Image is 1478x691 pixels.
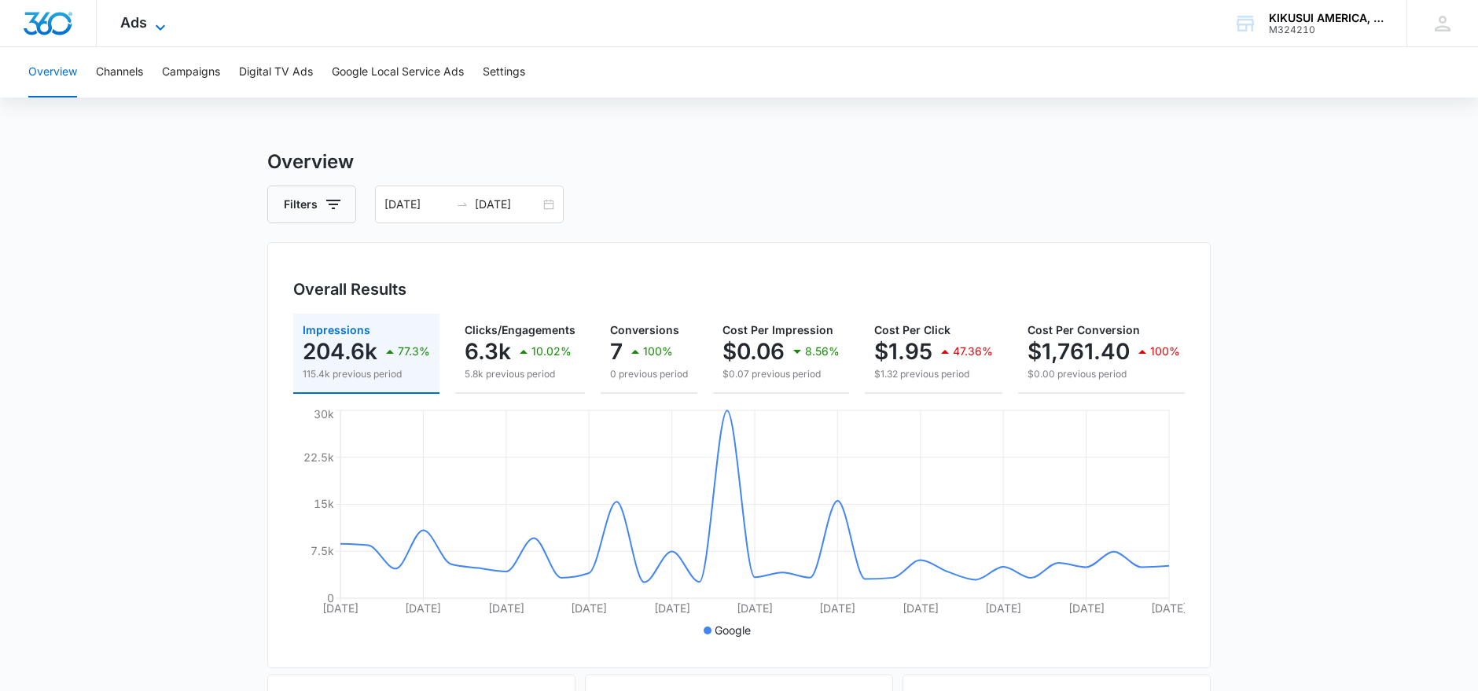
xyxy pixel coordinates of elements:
tspan: [DATE] [1151,601,1187,615]
p: $0.06 [722,339,785,364]
p: Google [715,622,751,638]
p: $1.32 previous period [874,367,993,381]
p: 5.8k previous period [465,367,575,381]
p: 10.02% [531,346,572,357]
button: Filters [267,186,356,223]
tspan: [DATE] [903,601,939,615]
div: account name [1269,12,1384,24]
p: 47.36% [953,346,993,357]
button: Campaigns [162,47,220,97]
button: Digital TV Ads [239,47,313,97]
tspan: [DATE] [819,601,855,615]
div: account id [1269,24,1384,35]
tspan: 0 [327,591,334,605]
p: $1.95 [874,339,932,364]
tspan: [DATE] [405,601,441,615]
button: Settings [483,47,525,97]
tspan: [DATE] [571,601,607,615]
input: End date [475,196,540,213]
span: swap-right [456,198,469,211]
button: Overview [28,47,77,97]
span: to [456,198,469,211]
p: 7 [610,339,623,364]
p: 115.4k previous period [303,367,430,381]
tspan: 15k [314,497,334,510]
span: Conversions [610,323,679,336]
p: $0.00 previous period [1028,367,1180,381]
tspan: [DATE] [322,601,358,615]
tspan: [DATE] [488,601,524,615]
tspan: [DATE] [1068,601,1105,615]
tspan: 22.5k [303,450,334,464]
button: Google Local Service Ads [332,47,464,97]
p: $0.07 previous period [722,367,840,381]
span: Cost Per Impression [722,323,833,336]
p: 204.6k [303,339,377,364]
p: 6.3k [465,339,511,364]
input: Start date [384,196,450,213]
tspan: [DATE] [654,601,690,615]
tspan: [DATE] [737,601,773,615]
tspan: 30k [314,407,334,421]
tspan: 7.5k [311,544,334,557]
p: 8.56% [805,346,840,357]
button: Channels [96,47,143,97]
span: Impressions [303,323,370,336]
p: 100% [1150,346,1180,357]
p: 0 previous period [610,367,688,381]
tspan: [DATE] [985,601,1021,615]
p: $1,761.40 [1028,339,1130,364]
p: 77.3% [398,346,430,357]
h3: Overall Results [293,278,406,301]
h3: Overview [267,148,1211,176]
p: 100% [643,346,673,357]
span: Cost Per Click [874,323,950,336]
span: Ads [120,14,147,31]
span: Cost Per Conversion [1028,323,1140,336]
span: Clicks/Engagements [465,323,575,336]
